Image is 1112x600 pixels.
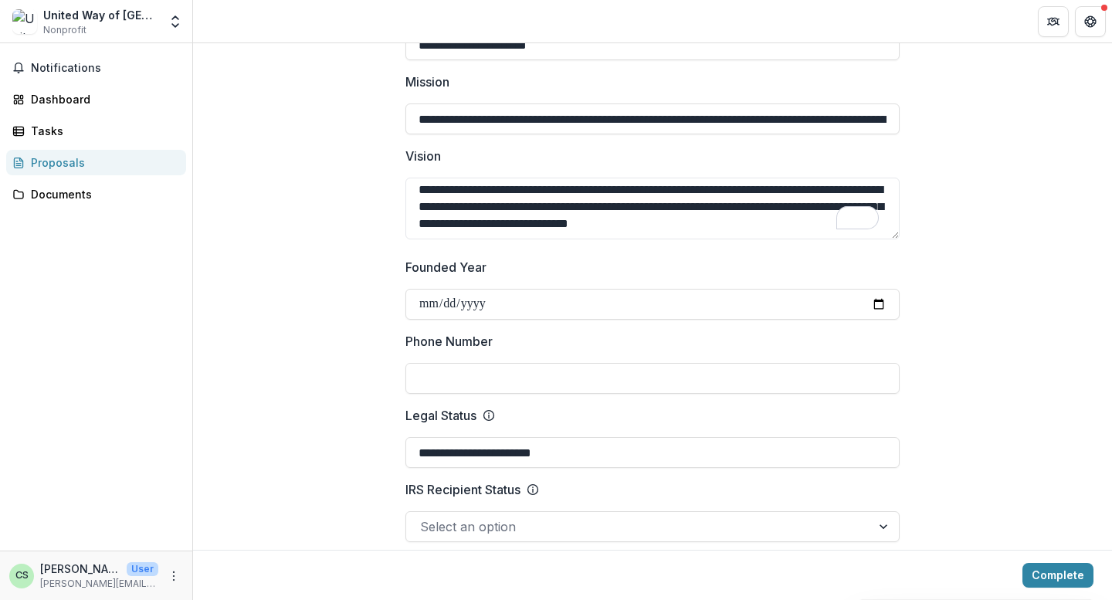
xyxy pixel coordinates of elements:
[405,406,476,425] p: Legal Status
[164,567,183,585] button: More
[405,147,441,165] p: Vision
[405,258,486,276] p: Founded Year
[31,186,174,202] div: Documents
[405,178,900,239] textarea: To enrich screen reader interactions, please activate Accessibility in Grammarly extension settings
[405,73,449,91] p: Mission
[15,571,29,581] div: Courtney Summers
[31,123,174,139] div: Tasks
[1075,6,1106,37] button: Get Help
[6,56,186,80] button: Notifications
[40,577,158,591] p: [PERSON_NAME][EMAIL_ADDRESS][DOMAIN_NAME]
[31,154,174,171] div: Proposals
[6,181,186,207] a: Documents
[12,9,37,34] img: United Way of Monongalia and Preston Counties, Inc.
[6,118,186,144] a: Tasks
[40,561,120,577] p: [PERSON_NAME]
[127,562,158,576] p: User
[405,332,493,351] p: Phone Number
[164,6,186,37] button: Open entity switcher
[1038,6,1069,37] button: Partners
[6,86,186,112] a: Dashboard
[43,23,86,37] span: Nonprofit
[6,150,186,175] a: Proposals
[1022,563,1093,588] button: Complete
[31,91,174,107] div: Dashboard
[405,480,520,499] p: IRS Recipient Status
[43,7,158,23] div: United Way of [GEOGRAPHIC_DATA] and Preston Counties, Inc.
[31,62,180,75] span: Notifications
